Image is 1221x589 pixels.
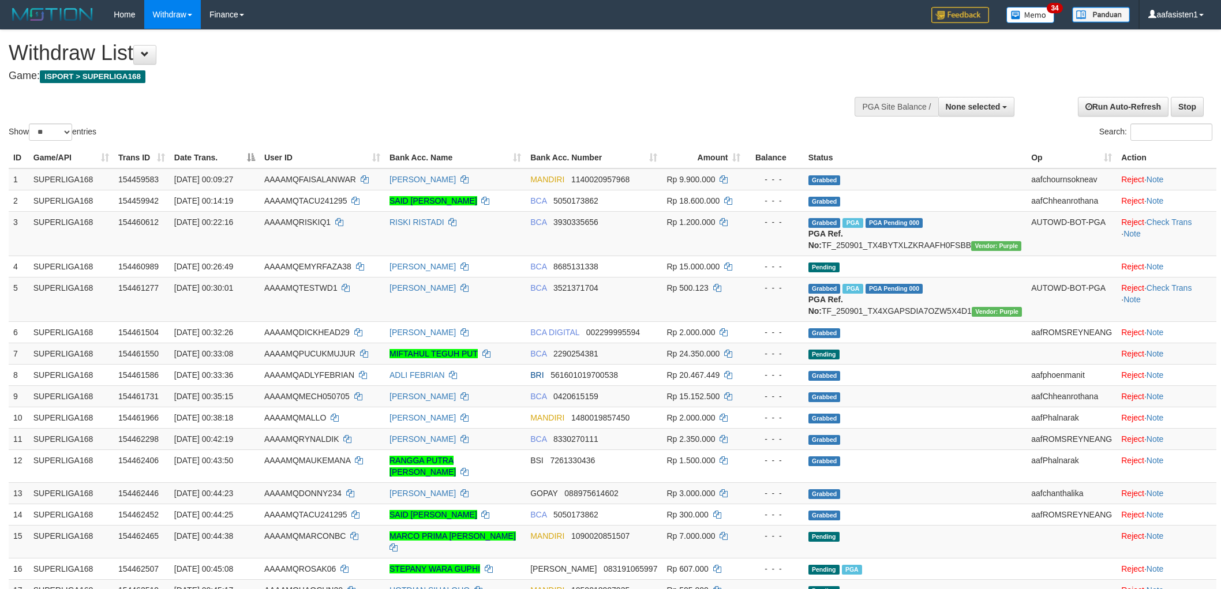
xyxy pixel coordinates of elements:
div: - - - [750,369,799,381]
span: AAAAMQPUCUKMUJUR [264,349,355,358]
span: [DATE] 00:09:27 [174,175,233,184]
td: TF_250901_TX4BYTXLZKRAAFH0FSBB [804,211,1027,256]
td: · [1117,428,1216,449]
td: · [1117,449,1216,482]
td: · · [1117,211,1216,256]
span: 154461586 [118,370,159,380]
span: Copy 8330270111 to clipboard [553,434,598,444]
span: BCA DIGITAL [530,328,579,337]
td: aafROMSREYNEANG [1027,428,1117,449]
th: Bank Acc. Number: activate to sort column ascending [526,147,662,168]
th: Balance [745,147,803,168]
a: [PERSON_NAME] [389,434,456,444]
td: SUPERLIGA168 [29,343,114,364]
th: Op: activate to sort column ascending [1027,147,1117,168]
td: 13 [9,482,29,504]
img: MOTION_logo.png [9,6,96,23]
th: Action [1117,147,1216,168]
span: Marked by aafnonsreyleab [842,218,863,228]
td: aafPhalnarak [1027,407,1117,428]
h1: Withdraw List [9,42,803,65]
div: - - - [750,412,799,423]
b: PGA Ref. No: [808,295,843,316]
span: Copy 5050173862 to clipboard [553,196,598,205]
span: AAAAMQRISKIQ1 [264,217,331,227]
span: Pending [808,565,840,575]
a: Reject [1121,531,1144,541]
td: 10 [9,407,29,428]
td: · [1117,256,1216,277]
a: Reject [1121,196,1144,205]
td: · [1117,504,1216,525]
td: AUTOWD-BOT-PGA [1027,211,1117,256]
span: 34 [1047,3,1062,13]
span: Rp 500.123 [666,283,708,292]
td: 4 [9,256,29,277]
span: Grabbed [808,392,841,402]
td: · [1117,321,1216,343]
span: [DATE] 00:44:38 [174,531,233,541]
a: [PERSON_NAME] [389,392,456,401]
span: BCA [530,262,546,271]
td: 5 [9,277,29,321]
td: 3 [9,211,29,256]
th: Date Trans.: activate to sort column descending [170,147,260,168]
span: Grabbed [808,511,841,520]
span: AAAAMQTACU241295 [264,510,347,519]
span: 154459942 [118,196,159,205]
span: Rp 2.350.000 [666,434,715,444]
span: AAAAMQFAISALANWAR [264,175,356,184]
span: AAAAMQMECH050705 [264,392,350,401]
td: 12 [9,449,29,482]
a: Reject [1121,175,1144,184]
a: Note [1147,413,1164,422]
span: AAAAMQDICKHEAD29 [264,328,350,337]
a: [PERSON_NAME] [389,262,456,271]
td: SUPERLIGA168 [29,428,114,449]
span: Grabbed [808,435,841,445]
span: MANDIRI [530,413,564,422]
span: [DATE] 00:38:18 [174,413,233,422]
a: Reject [1121,328,1144,337]
td: AUTOWD-BOT-PGA [1027,277,1117,321]
td: 6 [9,321,29,343]
div: - - - [750,433,799,445]
td: SUPERLIGA168 [29,504,114,525]
td: 9 [9,385,29,407]
span: [DATE] 00:44:25 [174,510,233,519]
span: Vendor URL: https://trx4.1velocity.biz [972,307,1022,317]
td: 7 [9,343,29,364]
button: None selected [938,97,1015,117]
span: Rp 20.467.449 [666,370,720,380]
span: Copy 5050173862 to clipboard [553,510,598,519]
span: 154462507 [118,564,159,573]
a: Note [1147,370,1164,380]
span: [DATE] 00:35:15 [174,392,233,401]
td: SUPERLIGA168 [29,482,114,504]
span: Rp 2.000.000 [666,413,715,422]
span: AAAAMQEMYRFAZA38 [264,262,351,271]
div: PGA Site Balance / [855,97,938,117]
span: BRI [530,370,544,380]
span: PGA Pending [866,218,923,228]
div: - - - [750,348,799,359]
span: Copy 088975614602 to clipboard [564,489,618,498]
span: AAAAMQDONNY234 [264,489,342,498]
span: AAAAMQMARCONBC [264,531,346,541]
td: · [1117,525,1216,558]
td: SUPERLIGA168 [29,168,114,190]
span: BCA [530,392,546,401]
td: · [1117,168,1216,190]
span: 154462465 [118,531,159,541]
a: Run Auto-Refresh [1078,97,1168,117]
td: · [1117,190,1216,211]
td: 1 [9,168,29,190]
a: Note [1147,531,1164,541]
span: Copy 3521371704 to clipboard [553,283,598,292]
td: SUPERLIGA168 [29,256,114,277]
span: BCA [530,283,546,292]
span: Rp 15.152.500 [666,392,720,401]
td: TF_250901_TX4XGAPSDIA7OZW5X4D1 [804,277,1027,321]
div: - - - [750,282,799,294]
td: SUPERLIGA168 [29,277,114,321]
